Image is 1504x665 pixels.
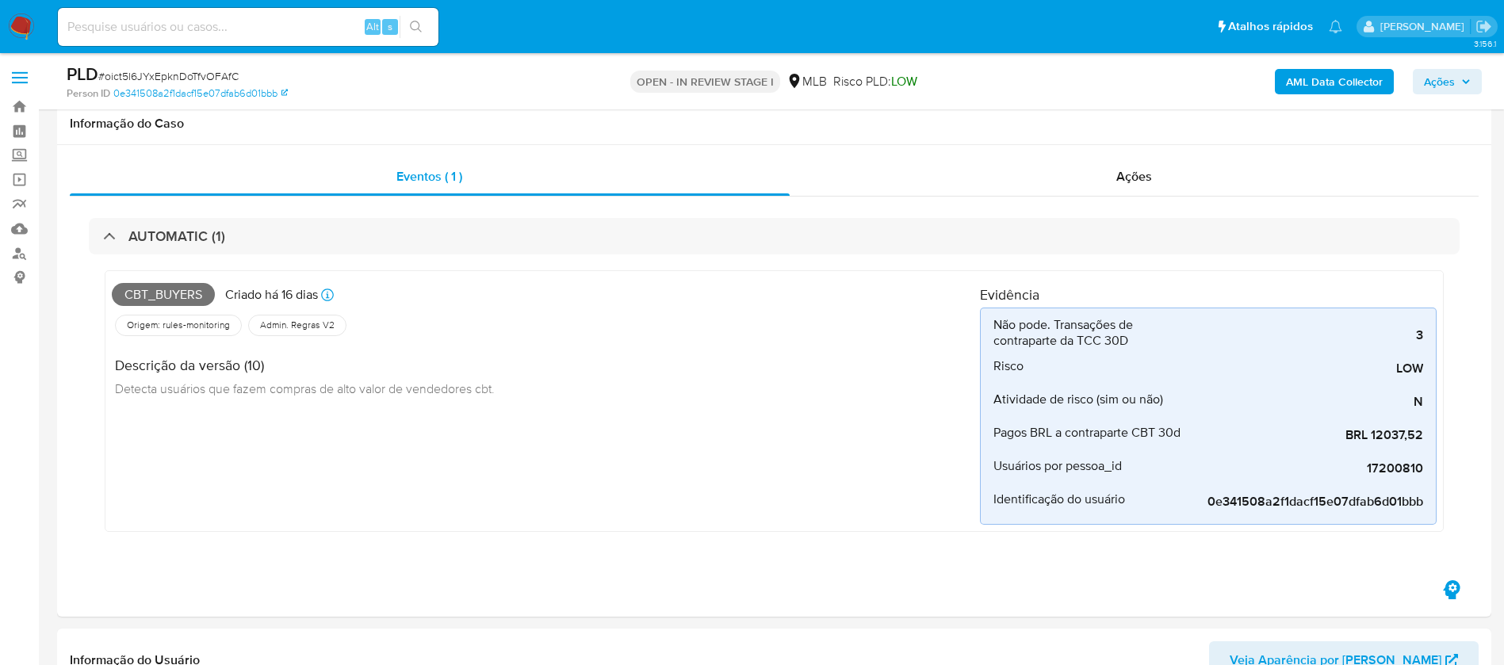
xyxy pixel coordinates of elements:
h4: Descrição da versão (10) [115,357,495,374]
h3: AUTOMATIC (1) [128,227,225,245]
span: Atalhos rápidos [1228,18,1313,35]
span: s [388,19,392,34]
span: Ações [1424,69,1455,94]
input: Pesquise usuários ou casos... [58,17,438,37]
span: Admin. Regras V2 [258,319,336,331]
span: Detecta usuários que fazem compras de alto valor de vendedores cbt. [115,380,495,397]
a: 0e341508a2f1dacf15e07dfab6d01bbb [113,86,288,101]
span: Risco PLD: [833,73,917,90]
span: Eventos ( 1 ) [396,167,462,185]
a: Notificações [1329,20,1342,33]
b: Person ID [67,86,110,101]
span: LOW [891,72,917,90]
span: Cbt_buyers [112,283,215,307]
button: AML Data Collector [1275,69,1394,94]
p: Criado há 16 dias [225,286,318,304]
p: weverton.gomes@mercadopago.com.br [1380,19,1470,34]
p: OPEN - IN REVIEW STAGE I [630,71,780,93]
b: AML Data Collector [1286,69,1383,94]
h1: Informação do Caso [70,116,1479,132]
div: AUTOMATIC (1) [89,218,1460,254]
span: # oict5l6JYxEpknDoTfvOFAfC [98,68,239,84]
button: Ações [1413,69,1482,94]
a: Sair [1475,18,1492,35]
div: MLB [786,73,827,90]
span: Ações [1116,167,1152,185]
span: Origem: rules-monitoring [125,319,232,331]
span: Alt [366,19,379,34]
b: PLD [67,61,98,86]
button: search-icon [400,16,432,38]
